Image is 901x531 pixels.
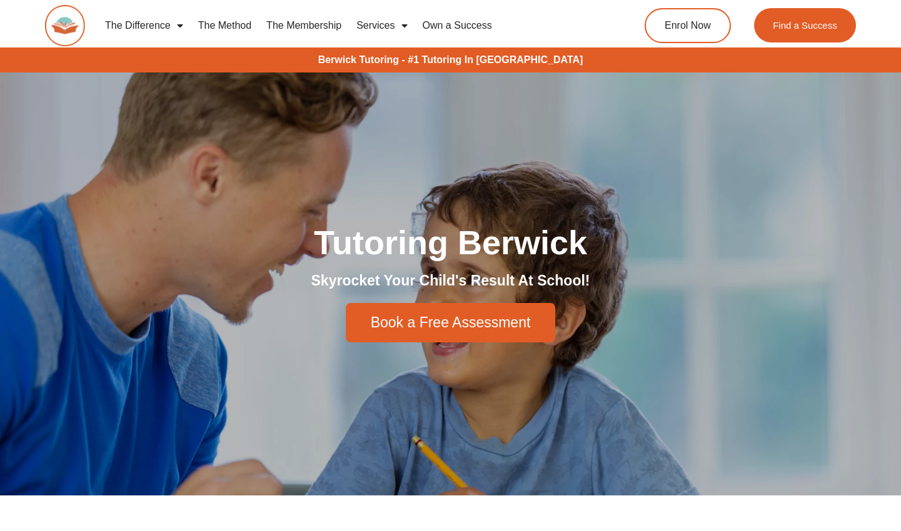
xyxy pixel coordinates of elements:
[754,8,856,42] a: Find a Success
[191,11,259,40] a: The Method
[259,11,349,40] a: The Membership
[346,303,556,342] a: Book a Free Assessment
[371,315,531,330] span: Book a Free Assessment
[101,226,801,259] h1: Tutoring Berwick
[415,11,500,40] a: Own a Success
[645,8,731,43] a: Enrol Now
[665,21,711,31] span: Enrol Now
[773,21,837,30] span: Find a Success
[101,272,801,290] h2: Skyrocket Your Child's Result At School!
[98,11,598,40] nav: Menu
[349,11,415,40] a: Services
[98,11,191,40] a: The Difference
